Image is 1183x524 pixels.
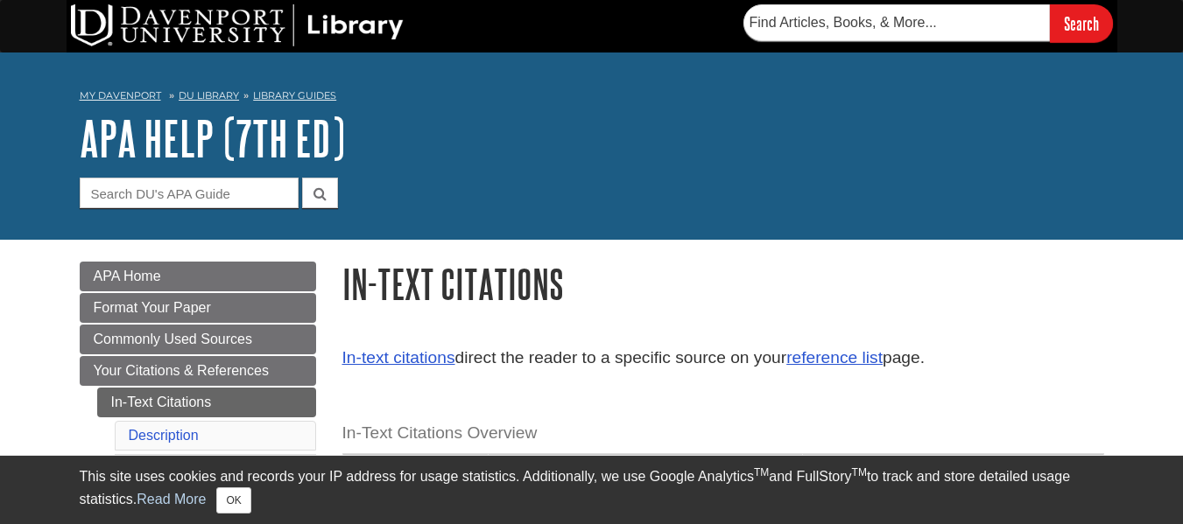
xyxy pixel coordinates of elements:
[179,89,239,101] a: DU Library
[786,348,883,367] a: reference list
[94,300,211,315] span: Format Your Paper
[94,269,161,283] span: APA Home
[80,178,299,208] input: Search DU's APA Guide
[488,454,802,493] th: Parenthetical Citation
[754,466,769,479] sup: TM
[80,356,316,386] a: Your Citations & References
[97,388,316,417] a: In-Text Citations
[80,88,161,103] a: My Davenport
[71,4,404,46] img: DU Library
[852,466,867,479] sup: TM
[137,492,206,507] a: Read More
[342,454,488,493] th: Author
[94,332,252,346] span: Commonly Used Sources
[80,466,1104,514] div: This site uses cookies and records your IP address for usage statistics. Additionally, we use Goo...
[342,346,1104,371] p: direct the reader to a specific source on your page.
[342,262,1104,306] h1: In-Text Citations
[743,4,1113,42] form: Searches DU Library's articles, books, and more
[129,428,199,443] a: Description
[80,262,316,291] a: APA Home
[342,348,455,367] a: In-text citations
[743,4,1050,41] input: Find Articles, Books, & More...
[802,454,1103,493] th: Narrative Citation
[1050,4,1113,42] input: Search
[80,293,316,323] a: Format Your Paper
[80,111,345,165] a: APA Help (7th Ed)
[216,487,250,514] button: Close
[80,84,1104,112] nav: breadcrumb
[342,414,1104,453] caption: In-Text Citations Overview
[253,89,336,101] a: Library Guides
[94,363,269,378] span: Your Citations & References
[80,325,316,354] a: Commonly Used Sources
